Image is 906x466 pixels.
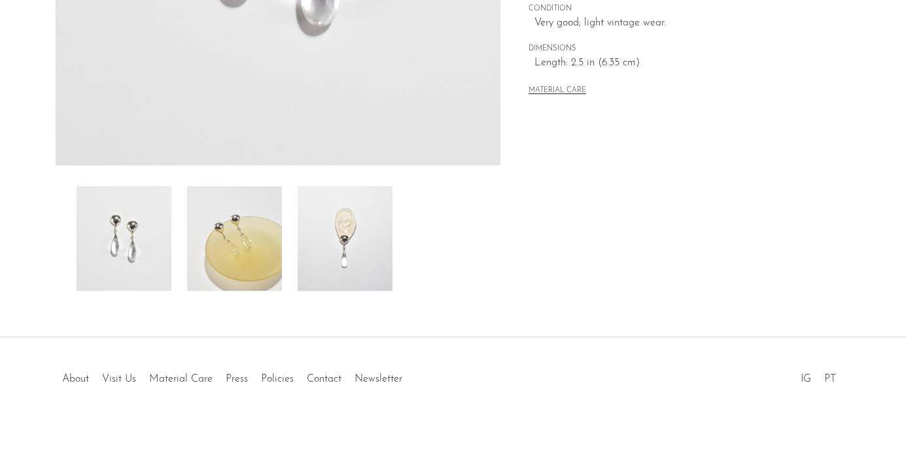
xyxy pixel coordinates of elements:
[261,374,294,384] a: Policies
[77,186,171,291] img: Lucite Teardrop Earrings
[187,186,282,291] img: Lucite Teardrop Earrings
[529,3,823,15] span: CONDITION
[529,86,586,96] button: MATERIAL CARE
[529,43,823,55] span: DIMENSIONS
[298,186,392,291] img: Lucite Teardrop Earrings
[102,374,136,384] a: Visit Us
[307,374,341,384] a: Contact
[226,374,248,384] a: Press
[62,374,89,384] a: About
[801,374,811,384] a: IG
[534,55,823,72] span: Length: 2.5 in (6.35 cm)
[534,15,823,32] span: Very good; light vintage wear.
[149,374,213,384] a: Material Care
[56,363,409,388] ul: Quick links
[794,363,843,388] ul: Social Medias
[824,374,836,384] a: PT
